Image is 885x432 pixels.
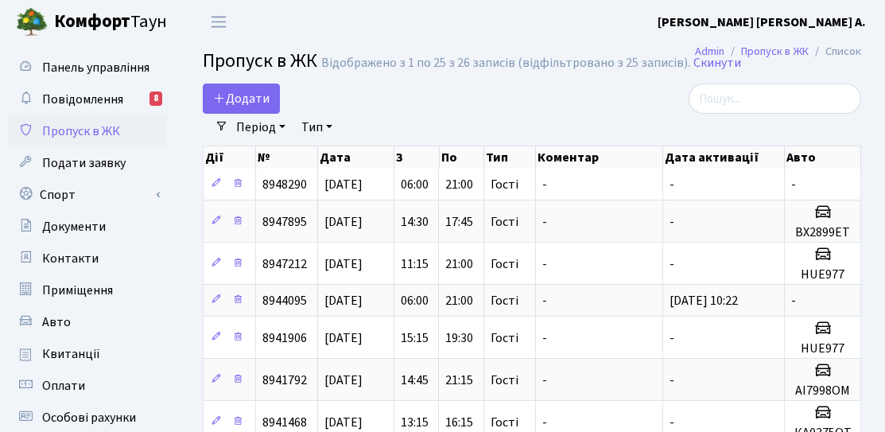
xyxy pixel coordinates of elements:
[230,114,292,141] a: Період
[491,178,518,191] span: Гості
[295,114,339,141] a: Тип
[8,115,167,147] a: Пропуск в ЖК
[16,6,48,38] img: logo.png
[8,179,167,211] a: Спорт
[203,84,280,114] a: Додати
[445,176,473,193] span: 21:00
[262,213,307,231] span: 8947895
[262,176,307,193] span: 8948290
[741,43,809,60] a: Пропуск в ЖК
[791,383,854,399] h5: АІ7998ОМ
[491,416,518,429] span: Гості
[262,414,307,431] span: 8941468
[199,9,239,35] button: Переключити навігацію
[324,176,363,193] span: [DATE]
[262,292,307,309] span: 8944095
[42,313,71,331] span: Авто
[42,345,100,363] span: Квитанції
[542,414,547,431] span: -
[42,409,136,426] span: Особові рахунки
[658,14,866,31] b: [PERSON_NAME] [PERSON_NAME] А.
[491,294,518,307] span: Гості
[663,146,785,169] th: Дата активації
[8,84,167,115] a: Повідомлення8
[445,372,473,389] span: 21:15
[394,146,440,169] th: З
[484,146,535,169] th: Тип
[42,377,85,395] span: Оплати
[203,47,317,75] span: Пропуск в ЖК
[324,414,363,431] span: [DATE]
[8,52,167,84] a: Панель управління
[670,329,674,347] span: -
[8,243,167,274] a: Контакти
[491,216,518,228] span: Гості
[491,374,518,387] span: Гості
[324,292,363,309] span: [DATE]
[693,56,741,71] a: Скинути
[42,91,123,108] span: Повідомлення
[445,329,473,347] span: 19:30
[8,147,167,179] a: Подати заявку
[445,255,473,273] span: 21:00
[8,274,167,306] a: Приміщення
[401,213,429,231] span: 14:30
[785,146,861,169] th: Авто
[54,9,130,34] b: Комфорт
[542,329,547,347] span: -
[42,154,126,172] span: Подати заявку
[536,146,663,169] th: Коментар
[204,146,256,169] th: Дії
[670,372,674,389] span: -
[213,90,270,107] span: Додати
[440,146,485,169] th: По
[670,414,674,431] span: -
[42,250,99,267] span: Контакти
[8,211,167,243] a: Документи
[324,329,363,347] span: [DATE]
[542,372,547,389] span: -
[401,372,429,389] span: 14:45
[791,225,854,240] h5: BX2899ЕТ
[670,292,738,309] span: [DATE] 10:22
[324,372,363,389] span: [DATE]
[324,255,363,273] span: [DATE]
[809,43,861,60] li: Список
[42,59,149,76] span: Панель управління
[321,56,690,71] div: Відображено з 1 по 25 з 26 записів (відфільтровано з 25 записів).
[670,213,674,231] span: -
[42,282,113,299] span: Приміщення
[689,84,861,114] input: Пошук...
[401,176,429,193] span: 06:00
[670,255,674,273] span: -
[542,213,547,231] span: -
[42,218,106,235] span: Документи
[791,292,796,309] span: -
[42,123,120,140] span: Пропуск в ЖК
[401,329,429,347] span: 15:15
[401,255,429,273] span: 11:15
[542,292,547,309] span: -
[262,255,307,273] span: 8947212
[542,255,547,273] span: -
[324,213,363,231] span: [DATE]
[8,306,167,338] a: Авто
[8,338,167,370] a: Квитанції
[8,370,167,402] a: Оплати
[401,414,429,431] span: 13:15
[695,43,724,60] a: Admin
[791,267,854,282] h5: HUE977
[542,176,547,193] span: -
[262,372,307,389] span: 8941792
[318,146,394,169] th: Дата
[262,329,307,347] span: 8941906
[791,176,796,193] span: -
[670,176,674,193] span: -
[401,292,429,309] span: 06:00
[149,91,162,106] div: 8
[658,13,866,32] a: [PERSON_NAME] [PERSON_NAME] А.
[54,9,167,36] span: Таун
[671,35,885,68] nav: breadcrumb
[445,213,473,231] span: 17:45
[491,332,518,344] span: Гості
